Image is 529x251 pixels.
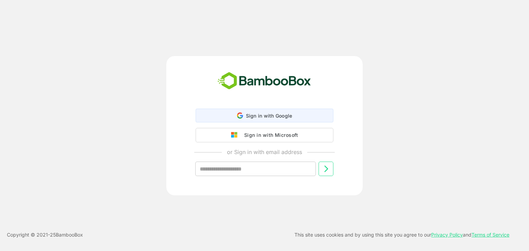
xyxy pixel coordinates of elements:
div: Sign in with Google [196,109,333,122]
a: Privacy Policy [431,232,463,238]
button: Sign in with Microsoft [196,128,333,142]
span: Sign in with Google [246,113,292,119]
div: Sign in with Microsoft [241,131,298,140]
a: Terms of Service [471,232,509,238]
img: bamboobox [214,70,315,92]
img: google [231,132,241,138]
p: or Sign in with email address [227,148,302,156]
p: Copyright © 2021- 25 BambooBox [7,231,83,239]
p: This site uses cookies and by using this site you agree to our and [294,231,509,239]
